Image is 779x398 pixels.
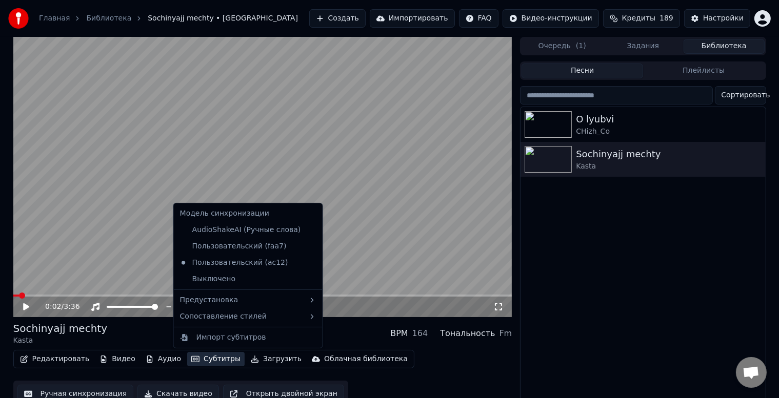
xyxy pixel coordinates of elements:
div: Модель синхронизации [176,205,321,222]
div: AudioShakeAI (Ручные слова) [176,222,305,238]
span: 0:02 [45,302,61,312]
div: Настройки [703,13,744,24]
span: 3:36 [64,302,79,312]
div: Тональность [440,327,495,340]
button: Настройки [684,9,750,28]
div: Kasta [13,336,108,346]
div: Пользовательский (ac12) [176,255,292,271]
button: Библиотека [684,39,765,54]
button: Кредиты189 [603,9,680,28]
div: Sochinyajj mechty [576,147,761,161]
button: Субтитры [187,352,245,366]
a: Открытый чат [736,357,767,388]
button: Песни [522,64,643,78]
span: ( 1 ) [576,41,586,51]
div: Пользовательский (faa7) [176,238,291,255]
span: Кредиты [622,13,655,24]
div: Облачная библиотека [324,354,408,364]
div: BPM [390,327,408,340]
button: FAQ [459,9,498,28]
nav: breadcrumb [39,13,298,24]
button: Видео-инструкции [503,9,599,28]
button: Аудио [142,352,185,366]
a: Главная [39,13,70,24]
div: Предустановка [176,292,321,308]
div: Sochinyajj mechty [13,321,108,336]
div: Сопоставление стилей [176,308,321,325]
a: Библиотека [86,13,131,24]
div: Kasta [576,161,761,172]
div: Импорт субтитров [196,332,266,343]
div: / [45,302,70,312]
button: Импортировать [370,9,455,28]
div: O lyubvi [576,112,761,127]
div: CHizh_Co [576,127,761,137]
button: Задания [603,39,684,54]
span: Сортировать [722,90,770,100]
div: Выключено [176,271,321,287]
button: Видео [95,352,139,366]
button: Загрузить [247,352,306,366]
button: Очередь [522,39,603,54]
img: youka [8,8,29,29]
div: Fm [500,327,512,340]
button: Редактировать [16,352,94,366]
span: Sochinyajj mechty • [GEOGRAPHIC_DATA] [148,13,298,24]
button: Плейлисты [643,64,765,78]
span: 189 [660,13,673,24]
div: 164 [412,327,428,340]
button: Создать [309,9,366,28]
